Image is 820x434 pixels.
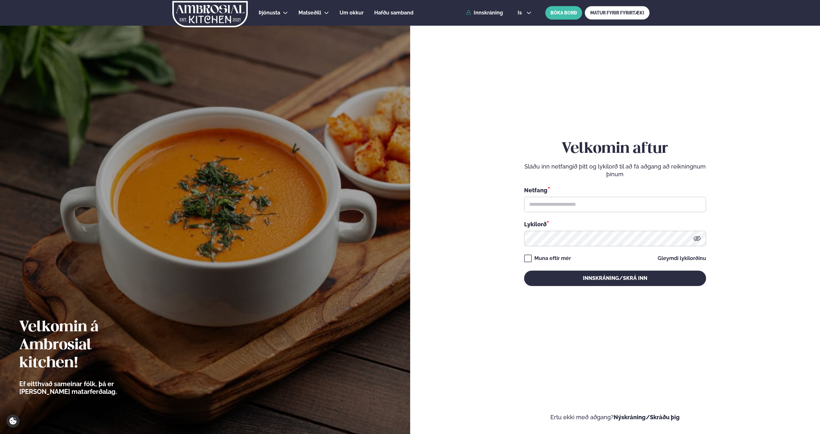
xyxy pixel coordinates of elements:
[524,140,706,158] h2: Velkomin aftur
[518,10,524,15] span: is
[658,256,706,261] a: Gleymdi lykilorðinu
[466,10,503,16] a: Innskráning
[6,414,20,428] a: Cookie settings
[585,6,650,20] a: MATUR FYRIR FYRIRTÆKI
[524,163,706,178] p: Sláðu inn netfangið þitt og lykilorð til að fá aðgang að reikningnum þínum
[524,220,706,228] div: Lykilorð
[340,10,364,16] span: Um okkur
[614,414,680,421] a: Nýskráning/Skráðu þig
[298,10,321,16] span: Matseðill
[298,9,321,17] a: Matseðill
[259,10,280,16] span: Þjónusta
[545,6,582,20] button: BÓKA BORÐ
[259,9,280,17] a: Þjónusta
[19,380,152,395] p: Ef eitthvað sameinar fólk, þá er [PERSON_NAME] matarferðalag.
[374,9,413,17] a: Hafðu samband
[340,9,364,17] a: Um okkur
[172,1,248,27] img: logo
[19,318,152,372] h2: Velkomin á Ambrosial kitchen!
[513,10,537,15] button: is
[524,271,706,286] button: Innskráning/Skrá inn
[374,10,413,16] span: Hafðu samband
[524,186,706,194] div: Netfang
[429,413,801,421] p: Ertu ekki með aðgang?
